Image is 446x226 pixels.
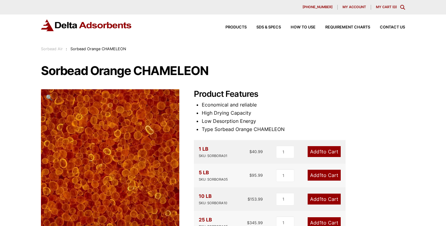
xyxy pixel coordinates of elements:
[202,125,405,133] li: Type Sorbead Orange CHAMELEON
[199,145,227,159] div: 1 LB
[247,220,263,225] bdi: 345.99
[194,89,405,99] h2: Product Features
[216,25,247,29] a: Products
[248,197,263,201] bdi: 153.99
[325,25,370,29] span: Requirement Charts
[281,25,316,29] a: How to Use
[41,64,405,77] h1: Sorbead Orange CHAMELEON
[247,220,249,225] span: $
[225,25,247,29] span: Products
[302,5,333,9] span: [PHONE_NUMBER]
[249,149,263,154] bdi: 40.99
[394,5,396,9] span: 0
[249,149,252,154] span: $
[376,5,397,9] a: My Cart (0)
[319,220,322,226] span: 1
[249,173,252,178] span: $
[343,5,366,9] span: My account
[319,172,322,178] span: 1
[199,153,227,159] div: SKU: SORBORA01
[199,169,228,182] div: 5 LB
[298,5,338,10] a: [PHONE_NUMBER]
[202,109,405,117] li: High Drying Capacity
[370,25,405,29] a: Contact Us
[291,25,316,29] span: How to Use
[380,25,405,29] span: Contact Us
[247,25,281,29] a: SDS & SPECS
[46,94,53,101] span: 🔍
[199,200,227,206] div: SKU: SORBORA10
[202,117,405,125] li: Low Desorption Energy
[248,197,250,201] span: $
[400,5,405,10] div: Toggle Modal Content
[70,47,126,51] span: Sorbead Orange CHAMELEON
[66,47,67,51] span: :
[199,192,227,206] div: 10 LB
[41,89,58,106] a: View full-screen image gallery
[308,194,341,205] a: Add1to Cart
[308,146,341,157] a: Add1to Cart
[41,19,132,31] img: Delta Adsorbents
[249,173,263,178] bdi: 95.99
[316,25,370,29] a: Requirement Charts
[256,25,281,29] span: SDS & SPECS
[199,177,228,182] div: SKU: SORBORA05
[319,149,322,155] span: 1
[319,196,322,202] span: 1
[41,47,63,51] a: Sorbead Air
[202,101,405,109] li: Economical and reliable
[338,5,371,10] a: My account
[308,170,341,181] a: Add1to Cart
